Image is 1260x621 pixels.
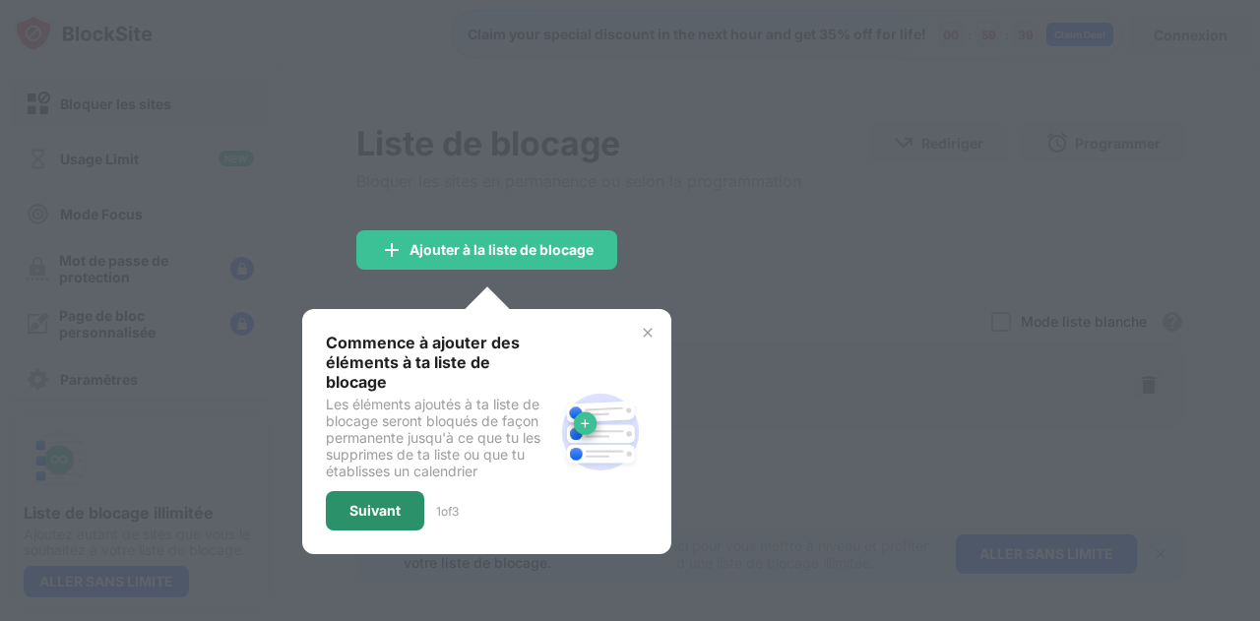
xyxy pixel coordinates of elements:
img: x-button.svg [640,325,656,341]
div: Commence à ajouter des éléments à ta liste de blocage [326,333,553,392]
div: Suivant [349,503,401,519]
div: 1 of 3 [436,504,459,519]
div: Ajouter à la liste de blocage [409,242,594,258]
img: block-site.svg [553,385,648,479]
div: Les éléments ajoutés à ta liste de blocage seront bloqués de façon permanente jusqu'à ce que tu l... [326,396,553,479]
